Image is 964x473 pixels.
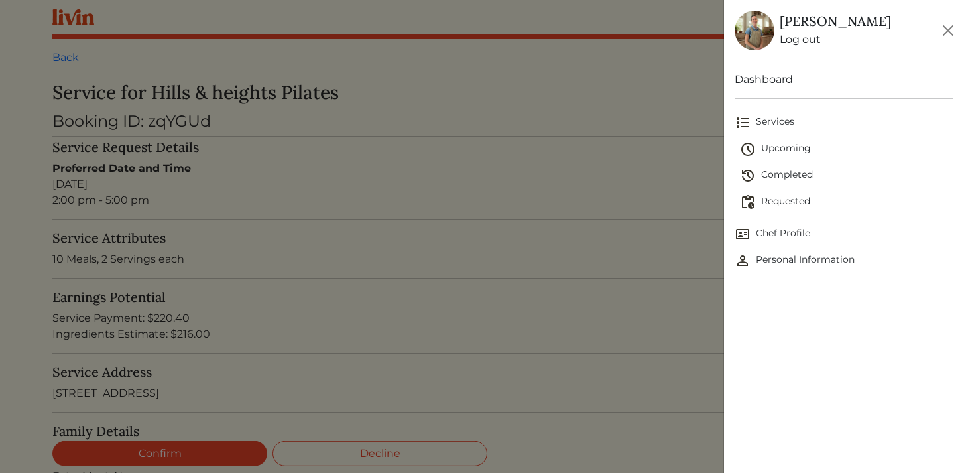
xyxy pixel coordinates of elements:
span: Upcoming [740,141,954,157]
img: history-2b446bceb7e0f53b931186bf4c1776ac458fe31ad3b688388ec82af02103cd45.svg [740,168,756,184]
a: Dashboard [735,72,954,88]
a: Services [735,109,954,136]
a: Personal InformationPersonal Information [735,247,954,274]
span: Requested [740,194,954,210]
img: Personal Information [735,253,751,269]
span: Services [735,115,954,131]
button: Close [937,20,959,41]
img: b64703ed339b54c2c4b6dc4b178d5e4b [735,11,774,50]
span: Chef Profile [735,226,954,242]
img: Chef Profile [735,226,751,242]
img: schedule-fa401ccd6b27cf58db24c3bb5584b27dcd8bd24ae666a918e1c6b4ae8c451a22.svg [740,141,756,157]
img: pending_actions-fd19ce2ea80609cc4d7bbea353f93e2f363e46d0f816104e4e0650fdd7f915cf.svg [740,194,756,210]
a: Chef ProfileChef Profile [735,221,954,247]
a: Requested [740,189,954,216]
span: Personal Information [735,253,954,269]
a: Log out [780,32,891,48]
a: Upcoming [740,136,954,163]
span: Completed [740,168,954,184]
img: format_list_bulleted-ebc7f0161ee23162107b508e562e81cd567eeab2455044221954b09d19068e74.svg [735,115,751,131]
a: Completed [740,163,954,189]
h5: [PERSON_NAME] [780,13,891,29]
